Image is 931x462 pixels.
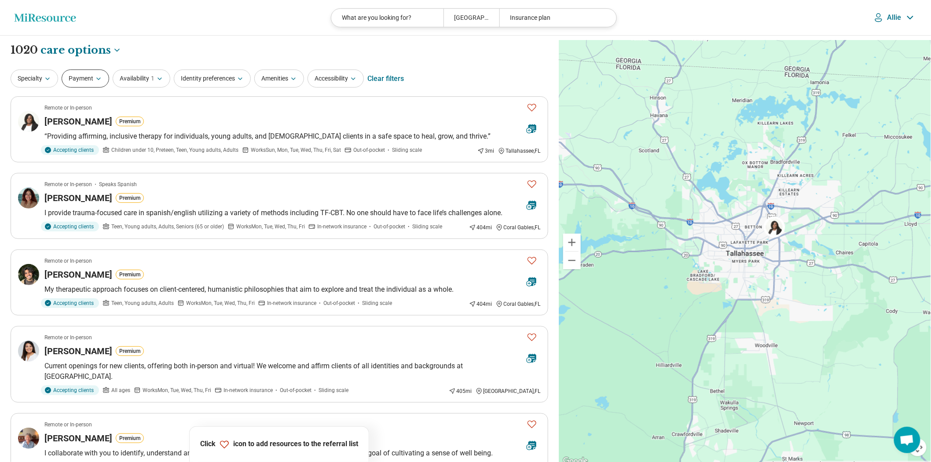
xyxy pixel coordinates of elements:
button: Accessibility [308,70,364,88]
span: In-network insurance [224,386,273,394]
h3: [PERSON_NAME] [44,432,112,444]
span: Sliding scale [319,386,348,394]
p: Remote or In-person [44,421,92,429]
span: Teen, Young adults, Adults, Seniors (65 or older) [111,223,224,231]
span: In-network insurance [317,223,367,231]
p: “Providing affirming, inclusive therapy for individuals, young adults, and [DEMOGRAPHIC_DATA] cli... [44,131,541,142]
button: Favorite [523,99,541,117]
button: Identity preferences [174,70,251,88]
p: I provide trauma-focused care in spanish/english utilizing a variety of methods including TF-CBT.... [44,208,541,218]
span: Out-of-pocket [374,223,405,231]
h3: [PERSON_NAME] [44,192,112,204]
button: Premium [116,117,144,126]
div: Accepting clients [41,385,99,395]
span: Works Mon, Tue, Wed, Thu, Fri [143,386,211,394]
h1: 1020 [11,43,121,58]
p: Remote or In-person [44,257,92,265]
p: Remote or In-person [44,104,92,112]
button: Premium [116,270,144,279]
div: Insurance plan [499,9,611,27]
div: 404 mi [469,224,492,231]
span: Out-of-pocket [353,146,385,154]
h3: [PERSON_NAME] [44,345,112,357]
div: Accepting clients [41,222,99,231]
button: Premium [116,193,144,203]
h3: [PERSON_NAME] [44,268,112,281]
div: Open chat [894,427,920,453]
span: Out-of-pocket [323,299,355,307]
div: 404 mi [469,300,492,308]
p: Click icon to add resources to the referral list [200,439,358,450]
div: Coral Gables , FL [496,300,541,308]
button: Favorite [523,328,541,346]
div: Tallahassee , FL [498,147,541,155]
span: In-network insurance [267,299,316,307]
button: Premium [116,433,144,443]
div: 405 mi [449,387,472,395]
p: Allie [887,13,902,22]
span: Sliding scale [362,299,392,307]
button: Specialty [11,70,58,88]
p: My therapeutic approach focuses on client-centered, humanistic philosophies that aim to explore a... [44,284,541,295]
button: Favorite [523,175,541,193]
button: Premium [116,346,144,356]
span: Teen, Young adults, Adults [111,299,174,307]
span: Works Mon, Tue, Wed, Thu, Fri [186,299,255,307]
div: Coral Gables , FL [496,224,541,231]
button: Amenities [254,70,304,88]
div: 3 mi [477,147,495,155]
span: Speaks Spanish [99,180,137,188]
span: All ages [111,386,130,394]
p: Current openings for new clients, offering both in-person and virtual! We welcome and affirm clie... [44,361,541,382]
h3: [PERSON_NAME] [44,115,112,128]
span: Works Sun, Mon, Tue, Wed, Thu, Fri, Sat [251,146,341,154]
button: Payment [62,70,109,88]
span: care options [40,43,111,58]
button: Favorite [523,252,541,270]
span: Children under 10, Preteen, Teen, Young adults, Adults [111,146,238,154]
div: Clear filters [367,68,404,89]
span: Works Mon, Tue, Wed, Thu, Fri [236,223,305,231]
button: Zoom out [563,252,581,269]
div: What are you looking for? [331,9,443,27]
button: Availability1 [113,70,170,88]
span: Sliding scale [412,223,442,231]
div: Accepting clients [41,298,99,308]
p: I collaborate with you to identify, understand and change confusing and self-defeating patterns, ... [44,448,541,458]
p: Remote or In-person [44,180,92,188]
span: Out-of-pocket [280,386,312,394]
button: Zoom in [563,234,581,251]
span: Sliding scale [392,146,422,154]
div: [GEOGRAPHIC_DATA] , FL [476,387,541,395]
button: Care options [40,43,121,58]
div: Accepting clients [41,145,99,155]
p: Remote or In-person [44,334,92,341]
div: [GEOGRAPHIC_DATA], [GEOGRAPHIC_DATA] [444,9,499,27]
span: 1 [151,74,154,83]
button: Favorite [523,415,541,433]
